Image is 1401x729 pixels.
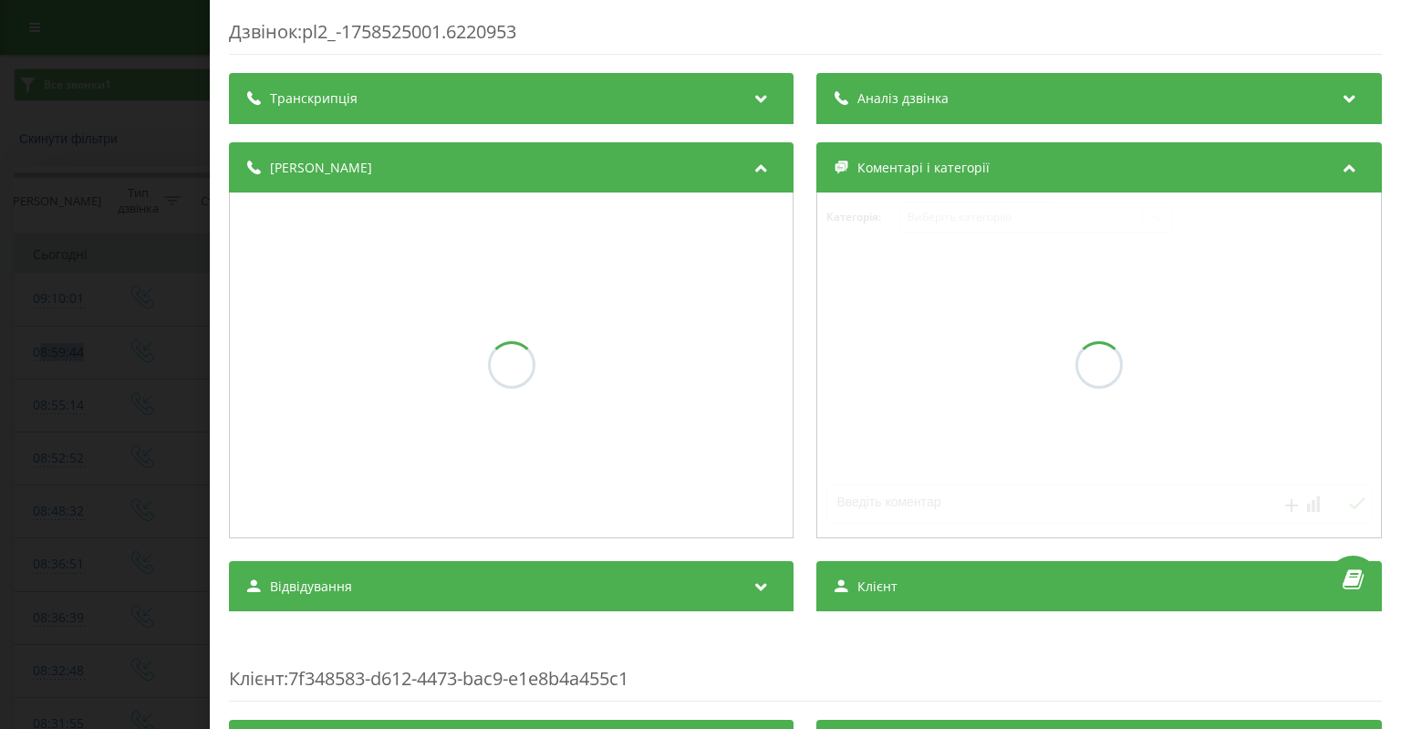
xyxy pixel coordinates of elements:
span: Відвідування [270,578,352,596]
span: Коментарі і категорії [858,159,991,177]
span: Клієнт [858,578,898,596]
span: [PERSON_NAME] [270,159,372,177]
span: Аналіз дзвінка [858,89,950,108]
div: : 7f348583-d612-4473-bac9-e1e8b4a455c1 [229,630,1382,702]
span: Транскрипція [270,89,358,108]
div: Дзвінок : pl2_-1758525001.6220953 [229,19,1382,55]
span: Клієнт [229,666,284,691]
